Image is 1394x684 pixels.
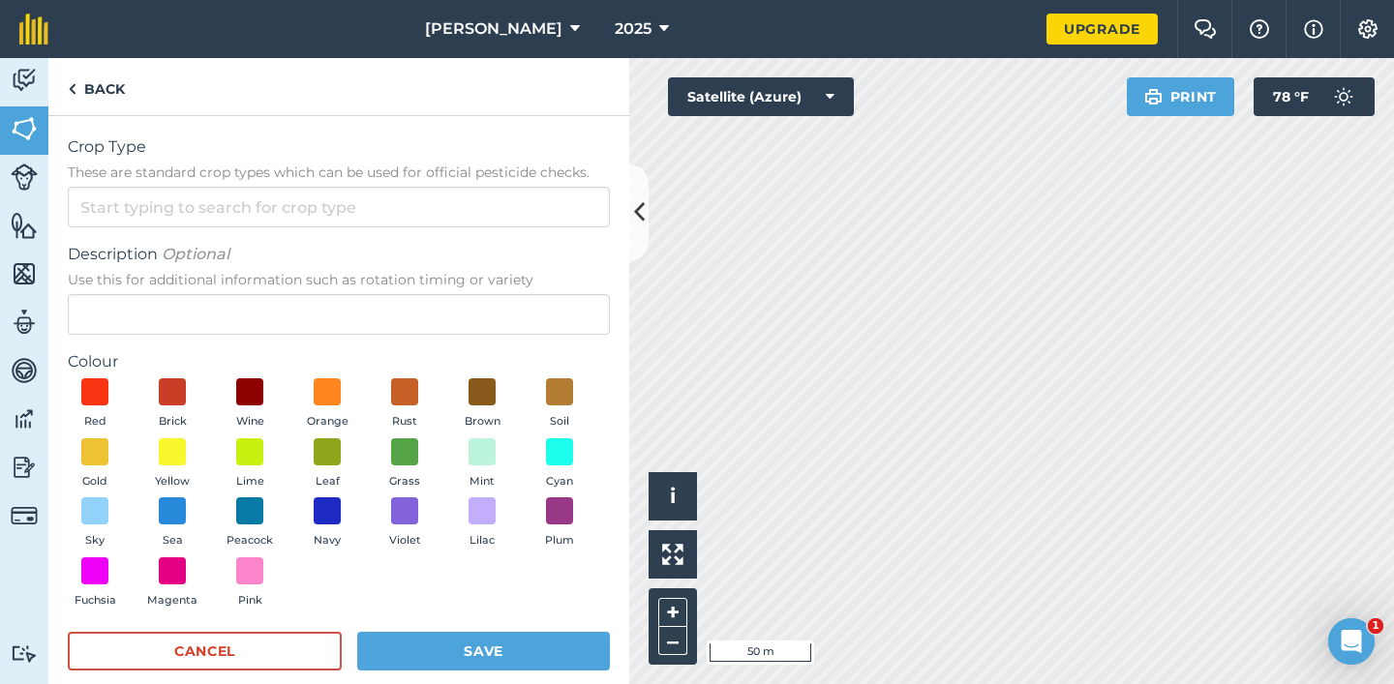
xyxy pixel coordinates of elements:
[546,473,573,491] span: Cyan
[532,378,587,431] button: Soil
[615,17,652,41] span: 2025
[11,404,38,433] img: svg+xml;base64,PD94bWwgdmVyc2lvbj0iMS4wIiBlbmNvZGluZz0idXRmLTgiPz4KPCEtLSBHZW5lcmF0b3I6IEFkb2JlIE...
[1273,77,1309,116] span: 78 ° F
[470,532,495,550] span: Lilac
[68,632,342,670] button: Cancel
[1328,618,1375,665] iframe: Intercom live chat
[223,557,277,610] button: Pink
[425,17,562,41] span: [PERSON_NAME]
[658,598,687,627] button: +
[11,453,38,482] img: svg+xml;base64,PD94bWwgdmVyc2lvbj0iMS4wIiBlbmNvZGluZz0idXRmLTgiPz4KPCEtLSBHZW5lcmF0b3I6IEFkb2JlIE...
[300,378,354,431] button: Orange
[455,438,509,491] button: Mint
[1368,618,1383,634] span: 1
[223,497,277,550] button: Peacock
[389,473,420,491] span: Grass
[68,350,610,373] label: Colour
[68,163,610,182] span: These are standard crop types which can be used for official pesticide checks.
[223,438,277,491] button: Lime
[1248,19,1271,39] img: A question mark icon
[11,114,38,143] img: svg+xml;base64,PHN2ZyB4bWxucz0iaHR0cDovL3d3dy53My5vcmcvMjAwMC9zdmciIHdpZHRoPSI1NiIgaGVpZ2h0PSI2MC...
[532,497,587,550] button: Plum
[1324,77,1363,116] img: svg+xml;base64,PD94bWwgdmVyc2lvbj0iMS4wIiBlbmNvZGluZz0idXRmLTgiPz4KPCEtLSBHZW5lcmF0b3I6IEFkb2JlIE...
[357,632,610,670] button: Save
[455,497,509,550] button: Lilac
[11,502,38,529] img: svg+xml;base64,PD94bWwgdmVyc2lvbj0iMS4wIiBlbmNvZGluZz0idXRmLTgiPz4KPCEtLSBHZW5lcmF0b3I6IEFkb2JlIE...
[147,592,197,610] span: Magenta
[1254,77,1375,116] button: 78 °F
[145,378,199,431] button: Brick
[11,308,38,337] img: svg+xml;base64,PD94bWwgdmVyc2lvbj0iMS4wIiBlbmNvZGluZz0idXRmLTgiPz4KPCEtLSBHZW5lcmF0b3I6IEFkb2JlIE...
[145,557,199,610] button: Magenta
[145,497,199,550] button: Sea
[662,544,683,565] img: Four arrows, one pointing top left, one top right, one bottom right and the last bottom left
[227,532,273,550] span: Peacock
[1144,85,1163,108] img: svg+xml;base64,PHN2ZyB4bWxucz0iaHR0cDovL3d3dy53My5vcmcvMjAwMC9zdmciIHdpZHRoPSIxOSIgaGVpZ2h0PSIyNC...
[307,413,348,431] span: Orange
[82,473,107,491] span: Gold
[68,187,610,227] input: Start typing to search for crop type
[68,243,610,266] span: Description
[658,627,687,655] button: –
[300,497,354,550] button: Navy
[1046,14,1158,45] a: Upgrade
[68,77,76,101] img: svg+xml;base64,PHN2ZyB4bWxucz0iaHR0cDovL3d3dy53My5vcmcvMjAwMC9zdmciIHdpZHRoPSI5IiBoZWlnaHQ9IjI0Ii...
[314,532,341,550] span: Navy
[550,413,569,431] span: Soil
[670,484,676,508] span: i
[470,473,495,491] span: Mint
[392,413,417,431] span: Rust
[1194,19,1217,39] img: Two speech bubbles overlapping with the left bubble in the forefront
[68,378,122,431] button: Red
[68,557,122,610] button: Fuchsia
[162,245,229,263] em: Optional
[68,270,610,289] span: Use this for additional information such as rotation timing or variety
[1304,17,1323,41] img: svg+xml;base64,PHN2ZyB4bWxucz0iaHR0cDovL3d3dy53My5vcmcvMjAwMC9zdmciIHdpZHRoPSIxNyIgaGVpZ2h0PSIxNy...
[145,438,199,491] button: Yellow
[300,438,354,491] button: Leaf
[378,378,432,431] button: Rust
[159,413,187,431] span: Brick
[48,58,144,115] a: Back
[238,592,262,610] span: Pink
[11,644,38,663] img: svg+xml;base64,PD94bWwgdmVyc2lvbj0iMS4wIiBlbmNvZGluZz0idXRmLTgiPz4KPCEtLSBHZW5lcmF0b3I6IEFkb2JlIE...
[155,473,190,491] span: Yellow
[1127,77,1235,116] button: Print
[465,413,500,431] span: Brown
[11,164,38,191] img: svg+xml;base64,PD94bWwgdmVyc2lvbj0iMS4wIiBlbmNvZGluZz0idXRmLTgiPz4KPCEtLSBHZW5lcmF0b3I6IEFkb2JlIE...
[11,211,38,240] img: svg+xml;base64,PHN2ZyB4bWxucz0iaHR0cDovL3d3dy53My5vcmcvMjAwMC9zdmciIHdpZHRoPSI1NiIgaGVpZ2h0PSI2MC...
[1356,19,1379,39] img: A cog icon
[316,473,340,491] span: Leaf
[19,14,48,45] img: fieldmargin Logo
[455,378,509,431] button: Brown
[223,378,277,431] button: Wine
[11,66,38,95] img: svg+xml;base64,PD94bWwgdmVyc2lvbj0iMS4wIiBlbmNvZGluZz0idXRmLTgiPz4KPCEtLSBHZW5lcmF0b3I6IEFkb2JlIE...
[75,592,116,610] span: Fuchsia
[68,438,122,491] button: Gold
[11,259,38,288] img: svg+xml;base64,PHN2ZyB4bWxucz0iaHR0cDovL3d3dy53My5vcmcvMjAwMC9zdmciIHdpZHRoPSI1NiIgaGVpZ2h0PSI2MC...
[236,473,264,491] span: Lime
[68,497,122,550] button: Sky
[668,77,854,116] button: Satellite (Azure)
[378,497,432,550] button: Violet
[11,356,38,385] img: svg+xml;base64,PD94bWwgdmVyc2lvbj0iMS4wIiBlbmNvZGluZz0idXRmLTgiPz4KPCEtLSBHZW5lcmF0b3I6IEFkb2JlIE...
[532,438,587,491] button: Cyan
[649,472,697,520] button: i
[378,438,432,491] button: Grass
[545,532,574,550] span: Plum
[84,413,106,431] span: Red
[389,532,421,550] span: Violet
[236,413,264,431] span: Wine
[68,135,610,159] span: Crop Type
[163,532,183,550] span: Sea
[85,532,105,550] span: Sky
